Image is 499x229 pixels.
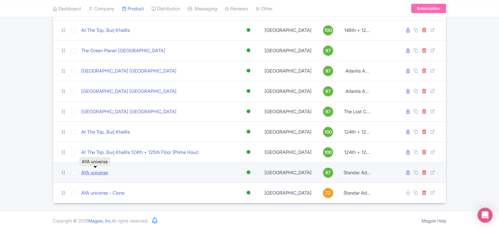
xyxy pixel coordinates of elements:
td: Standar Ad... [341,183,374,203]
td: The Lost C... [341,101,374,122]
td: [GEOGRAPHIC_DATA] [261,61,316,81]
td: [GEOGRAPHIC_DATA] [261,142,316,162]
a: At The Top, Burj Khalifa [81,27,130,34]
span: 72 [326,190,331,196]
a: The Green Planet [GEOGRAPHIC_DATA] [81,47,165,54]
span: 97 [326,47,331,54]
span: 97 [326,88,331,95]
td: [GEOGRAPHIC_DATA] [261,122,316,142]
a: Magpie Help [422,218,446,223]
td: [GEOGRAPHIC_DATA] [261,20,316,40]
a: 100 [318,147,339,157]
a: AYA universe - Clone [81,190,124,197]
td: 124th + 12... [341,122,374,142]
span: Magpie, Inc. [88,218,112,223]
span: 97 [326,68,331,74]
a: 97 [318,66,339,76]
div: AYA universe [79,157,110,166]
a: 97 [318,46,339,56]
a: AYA universe [81,169,108,176]
a: 97 [318,107,339,117]
td: Standar Ad... [341,162,374,183]
span: 97 [326,108,331,115]
div: Active [245,107,252,116]
div: Active [245,46,252,55]
a: At The Top, Burj Khalifa [81,129,130,136]
a: Subscription [411,4,446,13]
div: Active [245,148,252,157]
a: 100 [318,127,339,137]
a: [GEOGRAPHIC_DATA] [GEOGRAPHIC_DATA] [81,88,176,95]
td: [GEOGRAPHIC_DATA] [261,183,316,203]
span: 97 [326,169,331,176]
div: Copyright © 2025 All rights reserved. [49,217,152,224]
td: [GEOGRAPHIC_DATA] [261,40,316,61]
a: 100 [318,25,339,35]
a: 72 [318,188,339,198]
div: Open Intercom Messenger [478,208,493,223]
div: Active [245,66,252,75]
div: Active [245,26,252,35]
a: At The Top, Burj Khalifa 124th + 125th Floor (Prime Hour) [81,149,199,156]
div: Active [245,188,252,197]
div: Active [245,127,252,136]
div: Active [245,168,252,177]
td: Atlantis A... [341,61,374,81]
td: [GEOGRAPHIC_DATA] [261,162,316,183]
span: 100 [324,149,332,156]
td: [GEOGRAPHIC_DATA] [261,81,316,101]
td: Atlantis A... [341,81,374,101]
a: 97 [318,86,339,96]
a: 97 [318,168,339,178]
td: 148th + 12... [341,20,374,40]
td: 124th + 12... [341,142,374,162]
div: Active [245,87,252,96]
span: 100 [324,129,332,135]
span: 100 [324,27,332,34]
a: [GEOGRAPHIC_DATA] [GEOGRAPHIC_DATA] [81,108,176,115]
a: [GEOGRAPHIC_DATA] [GEOGRAPHIC_DATA] [81,68,176,75]
td: [GEOGRAPHIC_DATA] [261,101,316,122]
